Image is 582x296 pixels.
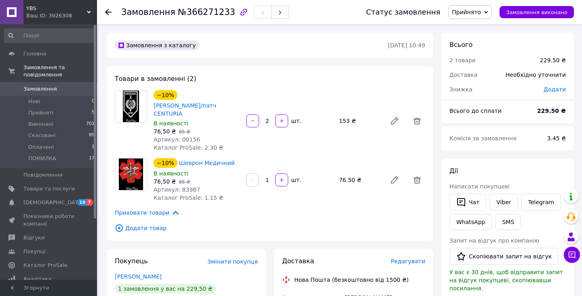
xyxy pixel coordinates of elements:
span: 10 [77,199,86,206]
span: 76,50 ₴ [154,128,176,135]
span: Приховати товари [115,208,180,217]
span: Замовлення [121,7,175,17]
b: 229.50 ₴ [537,108,566,114]
span: 5 [92,109,95,116]
span: Комісія за замовлення [449,135,517,142]
span: 76,50 ₴ [154,178,176,185]
div: −10% [154,90,177,100]
time: [DATE] 10:49 [388,42,425,49]
div: Замовлення з каталогу [115,40,199,50]
div: 153 ₴ [336,115,383,127]
img: Шеврон Медичний [119,159,143,190]
span: [DEMOGRAPHIC_DATA] [23,199,83,206]
div: шт. [289,117,302,125]
div: Повернутися назад [105,8,112,16]
button: Скопіювати запит на відгук [449,248,559,265]
span: Нові [28,98,40,105]
span: Замовлення [23,85,57,93]
div: Статус замовлення [366,8,441,16]
span: Каталог ProSale: 2.30 ₴ [154,144,223,151]
button: Чат [449,194,486,211]
span: 7 [86,199,93,206]
span: Доставка [282,257,314,265]
div: 76.50 ₴ [336,174,383,186]
span: Прийнято [452,9,481,15]
span: Всього [449,41,472,49]
span: У вас є 30 днів, щоб відправити запит на відгук покупцеві, скопіювавши посилання. [449,269,563,292]
div: 229.50 ₴ [540,56,566,64]
a: WhatsApp [449,214,492,230]
span: Товари та послуги [23,185,75,192]
span: Головна [23,50,46,57]
div: Ваш ID: 3926308 [26,12,97,19]
span: Дії [449,167,458,175]
span: 89 [89,132,95,139]
span: Змінити покупця [207,258,258,265]
a: Шеврон Медичний [179,160,235,166]
span: Артикул: 83987 [154,186,200,193]
span: Каталог ProSale: 1.15 ₴ [154,195,223,201]
span: Замовлення виконано [506,9,567,15]
span: В наявності [154,120,188,127]
span: Покупці [23,248,45,255]
span: YBS [26,5,87,12]
span: Видалити [409,172,425,188]
div: шт. [289,176,302,184]
span: 85 ₴ [179,129,190,135]
button: Замовлення виконано [500,6,574,18]
div: −10% [154,158,177,168]
span: ПОМИЛКА [28,155,56,162]
span: 3.45 ₴ [547,135,566,142]
a: Редагувати [386,113,403,129]
span: 85 ₴ [179,179,190,185]
button: SMS [495,214,521,230]
input: Пошук [4,28,95,43]
span: Виконані [28,121,53,128]
span: 1 [92,144,95,151]
span: 701 [86,121,95,128]
span: Оплачені [28,144,54,151]
a: Редагувати [386,172,403,188]
span: В наявності [154,170,188,177]
span: Прийняті [28,109,53,116]
a: Viber [489,194,518,211]
span: Аналітика [23,275,51,283]
span: Покупець [115,257,148,265]
div: Нова Пошта (безкоштовно від 1500 ₴) [292,276,411,284]
span: Відгуки [23,234,44,241]
span: Додати [544,86,566,93]
div: 1 замовлення у вас на 229,50 ₴ [115,284,216,294]
span: 0 [92,98,95,105]
span: Знижка [449,86,472,93]
span: Скасовані [28,132,56,139]
span: 2 товари [449,57,476,63]
span: Запит на відгук про компанію [449,237,539,244]
span: Артикул: 00156 [154,136,200,143]
span: Редагувати [391,258,425,264]
span: Повідомлення [23,171,63,179]
a: [PERSON_NAME] [115,273,162,280]
span: Написати покупцеві [449,183,510,190]
span: Товари в замовленні (2) [115,75,196,82]
span: Всього до сплати [449,108,502,114]
img: Шеврон/патч CENTURIA [123,91,139,122]
a: [PERSON_NAME]/патч CENTURIA [154,102,216,117]
span: Доставка [449,72,477,78]
span: 17 [89,155,95,162]
span: Каталог ProSale [23,262,67,269]
a: Telegram [521,194,561,211]
span: №366271233 [178,7,235,17]
div: Необхідно уточнити [501,66,571,84]
span: Видалити [409,113,425,129]
span: Замовлення та повідомлення [23,64,97,78]
span: Показники роботи компанії [23,213,75,227]
button: Чат з покупцем [564,247,580,263]
span: Додати товар [115,224,425,233]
